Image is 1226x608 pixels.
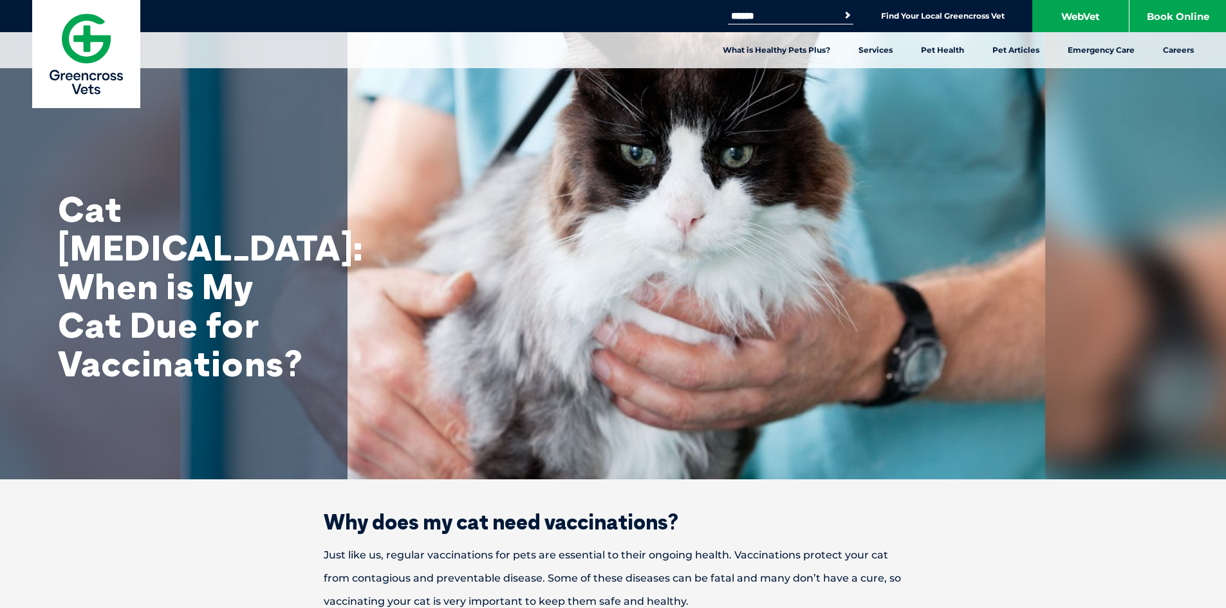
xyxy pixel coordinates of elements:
[881,11,1005,21] a: Find Your Local Greencross Vet
[1054,32,1149,68] a: Emergency Care
[709,32,844,68] a: What is Healthy Pets Plus?
[907,32,978,68] a: Pet Health
[279,511,948,532] h2: Why does my cat need vaccinations?
[58,190,315,383] h1: Cat [MEDICAL_DATA]: When is My Cat Due for Vaccinations?
[841,9,854,22] button: Search
[1149,32,1208,68] a: Careers
[844,32,907,68] a: Services
[978,32,1054,68] a: Pet Articles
